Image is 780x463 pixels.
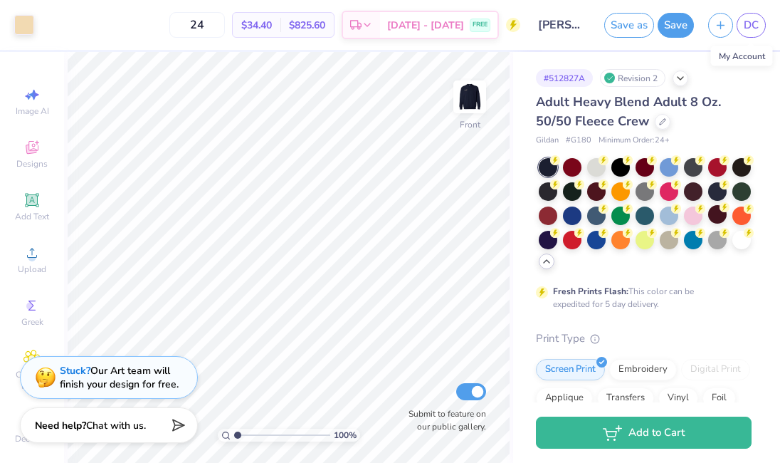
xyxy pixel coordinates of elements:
[597,387,654,409] div: Transfers
[536,387,593,409] div: Applique
[60,364,179,391] div: Our Art team will finish your design for free.
[35,419,86,432] strong: Need help?
[527,11,597,39] input: Untitled Design
[289,18,325,33] span: $825.60
[15,433,49,444] span: Decorate
[658,387,698,409] div: Vinyl
[536,69,593,87] div: # 512827A
[536,359,605,380] div: Screen Print
[18,264,46,275] span: Upload
[401,407,486,433] label: Submit to feature on our public gallery.
[60,364,90,378] strong: Stuck?
[600,69,665,87] div: Revision 2
[553,286,628,297] strong: Fresh Prints Flash:
[21,316,43,328] span: Greek
[473,20,487,30] span: FREE
[604,13,654,38] button: Save as
[241,18,272,33] span: $34.40
[86,419,146,432] span: Chat with us.
[553,285,728,311] div: This color can be expedited for 5 day delivery.
[658,13,694,38] button: Save
[536,135,559,147] span: Gildan
[737,13,766,38] a: DC
[599,135,670,147] span: Minimum Order: 24 +
[16,158,48,170] span: Designs
[566,135,591,147] span: # G180
[387,18,464,33] span: [DATE] - [DATE]
[711,46,773,66] div: My Account
[16,105,49,117] span: Image AI
[536,93,721,130] span: Adult Heavy Blend Adult 8 Oz. 50/50 Fleece Crew
[681,359,750,380] div: Digital Print
[334,429,357,442] span: 100 %
[744,17,759,33] span: DC
[702,387,736,409] div: Foil
[536,417,752,449] button: Add to Cart
[609,359,677,380] div: Embroidery
[15,211,49,222] span: Add Text
[455,83,484,111] img: Front
[169,12,225,38] input: – –
[460,118,480,131] div: Front
[536,331,752,347] div: Print Type
[7,369,57,392] span: Clipart & logos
